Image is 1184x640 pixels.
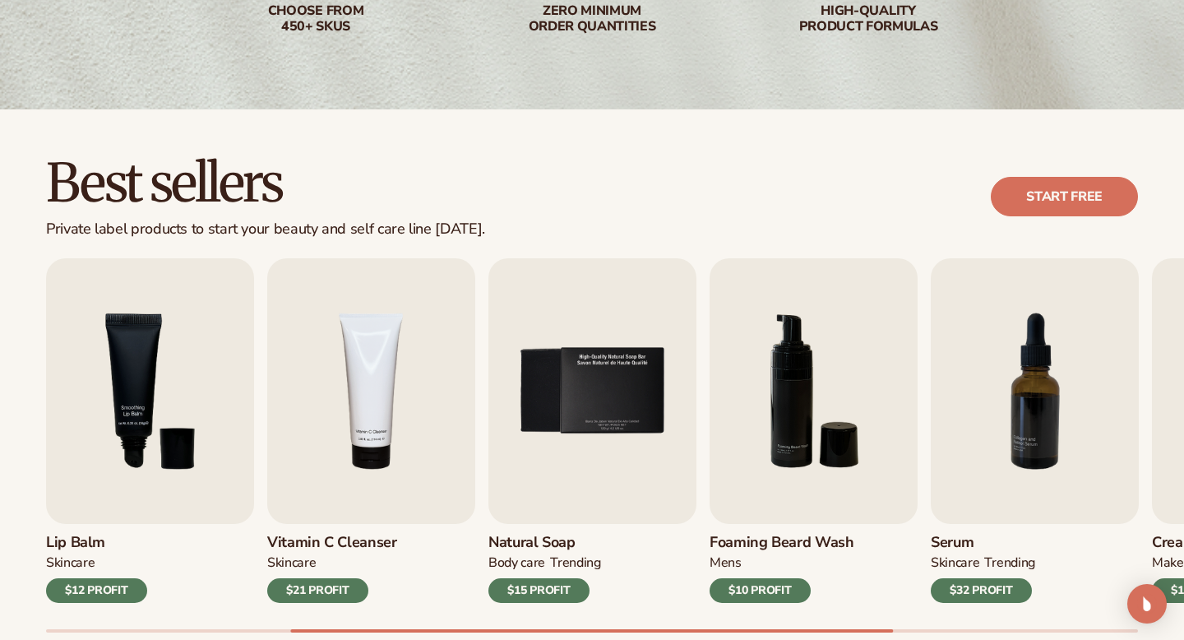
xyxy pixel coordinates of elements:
h3: Natural Soap [488,534,601,552]
div: BODY Care [488,554,545,572]
div: Private label products to start your beauty and self care line [DATE]. [46,220,485,239]
h2: Best sellers [46,155,485,211]
h3: Foaming beard wash [710,534,854,552]
div: SKINCARE [46,554,95,572]
a: 6 / 9 [710,258,918,603]
div: mens [710,554,742,572]
div: Open Intercom Messenger [1127,584,1167,624]
a: 5 / 9 [488,258,696,603]
div: $15 PROFIT [488,578,590,603]
div: Choose from 450+ Skus [210,3,421,35]
div: TRENDING [984,554,1034,572]
h3: Lip Balm [46,534,147,552]
h3: Serum [931,534,1035,552]
div: $10 PROFIT [710,578,811,603]
a: 4 / 9 [267,258,475,603]
a: 7 / 9 [931,258,1139,603]
div: $21 PROFIT [267,578,368,603]
div: High-quality product formulas [763,3,974,35]
div: $12 PROFIT [46,578,147,603]
div: TRENDING [550,554,600,572]
div: $32 PROFIT [931,578,1032,603]
div: SKINCARE [931,554,979,572]
a: Start free [991,177,1138,216]
div: Zero minimum order quantities [487,3,697,35]
a: 3 / 9 [46,258,254,603]
div: Skincare [267,554,316,572]
h3: Vitamin C Cleanser [267,534,397,552]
